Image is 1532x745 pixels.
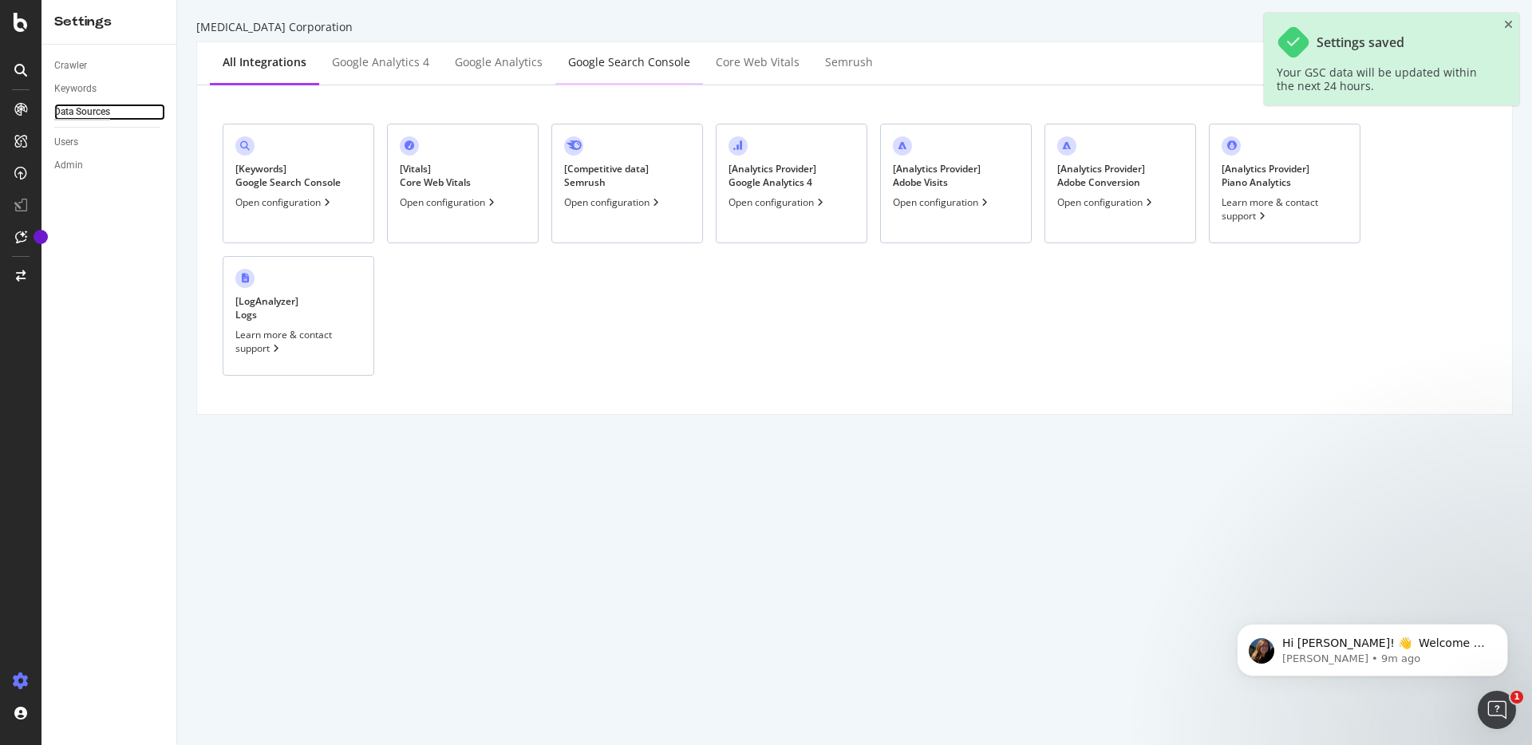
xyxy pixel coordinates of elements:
div: Settings saved [1317,35,1404,50]
div: Open configuration [1057,195,1155,209]
div: [ Analytics Provider ] Adobe Visits [893,162,981,189]
div: [ Analytics Provider ] Google Analytics 4 [728,162,816,189]
div: Admin [54,157,83,174]
a: Keywords [54,81,165,97]
a: Data Sources [54,104,165,120]
div: Settings [54,13,164,31]
div: Open configuration [728,195,827,209]
div: All integrations [223,54,306,70]
div: [ Keywords ] Google Search Console [235,162,341,189]
div: Google Search Console [568,54,690,70]
span: 1 [1510,691,1523,704]
div: Open configuration [893,195,991,209]
div: close toast [1504,19,1513,30]
a: Users [54,134,165,151]
a: Crawler [54,57,165,74]
div: [ LogAnalyzer ] Logs [235,294,298,321]
div: Users [54,134,78,151]
iframe: Intercom live chat [1478,691,1516,729]
a: Admin [54,157,165,174]
div: Google Analytics 4 [332,54,429,70]
div: [MEDICAL_DATA] Corporation [196,19,1513,35]
div: Semrush [825,54,873,70]
div: Open configuration [235,195,334,209]
div: Crawler [54,57,87,74]
div: [ Vitals ] Core Web Vitals [400,162,471,189]
div: Open configuration [564,195,662,209]
div: [ Analytics Provider ] Adobe Conversion [1057,162,1145,189]
div: Core Web Vitals [716,54,800,70]
div: Keywords [54,81,97,97]
div: Learn more & contact support [235,328,361,355]
div: Learn more & contact support [1222,195,1348,223]
div: Your GSC data will be updated within the next 24 hours. [1277,65,1491,93]
div: [ Analytics Provider ] Piano Analytics [1222,162,1309,189]
div: Open configuration [400,195,498,209]
div: [ Competitive data ] Semrush [564,162,649,189]
div: Google Analytics [455,54,543,70]
div: Tooltip anchor [34,230,48,244]
iframe: Intercom notifications message [1213,590,1532,702]
div: Data Sources [54,104,110,120]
